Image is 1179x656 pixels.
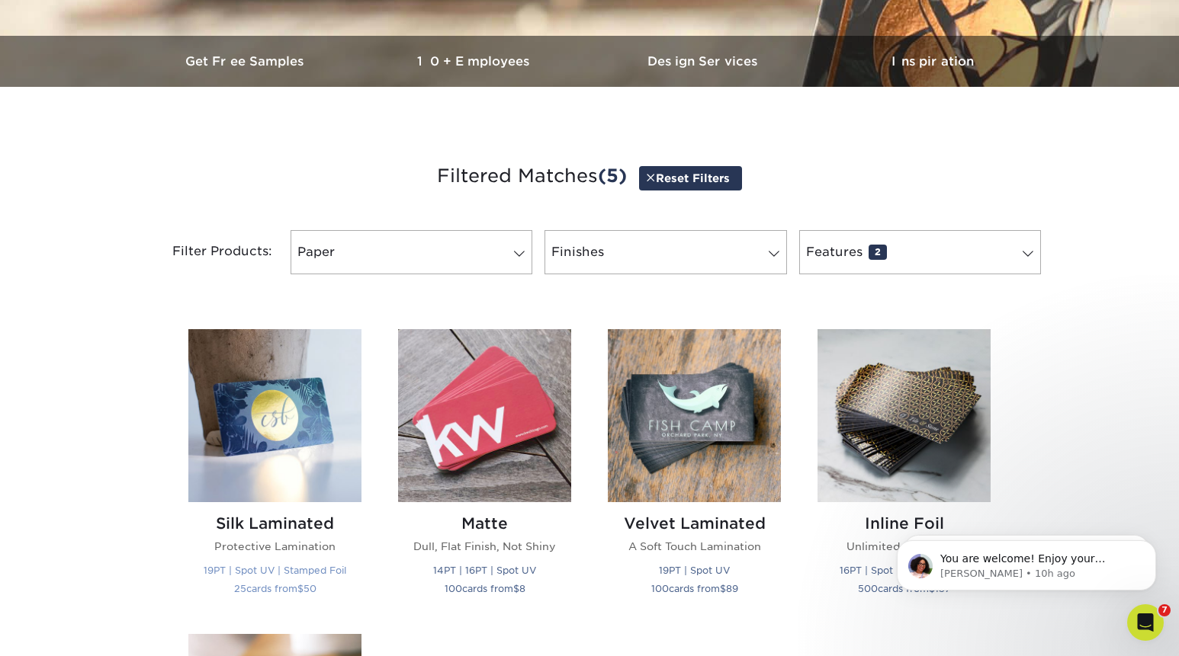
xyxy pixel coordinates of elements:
a: Inspiration [818,36,1047,87]
a: Get Free Samples [132,36,361,87]
div: Filter Products: [132,230,284,274]
span: (5) [598,165,627,187]
a: Design Services [589,36,818,87]
span: 100 [651,583,669,594]
span: $ [297,583,304,594]
small: 19PT | Spot UV | Stamped Foil [204,565,346,576]
span: 100 [445,583,462,594]
small: cards from [651,583,738,594]
a: Finishes [545,230,786,274]
span: 50 [304,583,316,594]
a: Velvet Laminated Business Cards Velvet Laminated A Soft Touch Lamination 19PT | Spot UV 100cards ... [608,329,781,615]
a: Inline Foil Business Cards Inline Foil Unlimited Foil Colors 16PT | Spot UV | Glossy UV 500cards ... [818,329,991,615]
h2: Matte [398,514,571,533]
small: 19PT | Spot UV [659,565,730,576]
a: Reset Filters [639,166,742,190]
span: 7 [1158,604,1171,616]
p: A Soft Touch Lamination [608,539,781,554]
h2: Silk Laminated [188,514,361,533]
span: 500 [858,583,878,594]
a: Features2 [799,230,1041,274]
img: Matte Business Cards [398,329,571,502]
a: Paper [291,230,532,274]
h3: Filtered Matches [143,142,1036,212]
img: Silk Laminated Business Cards [188,329,361,502]
h3: Design Services [589,54,818,69]
iframe: Intercom notifications message [874,508,1179,615]
p: Unlimited Foil Colors [818,539,991,554]
p: Protective Lamination [188,539,361,554]
span: 2 [869,245,887,260]
small: 16PT | Spot UV | Glossy UV [840,565,969,576]
h3: Inspiration [818,54,1047,69]
small: cards from [858,583,951,594]
small: cards from [445,583,525,594]
h2: Inline Foil [818,514,991,533]
h3: Get Free Samples [132,54,361,69]
iframe: Intercom live chat [1127,604,1164,641]
span: 8 [519,583,525,594]
h2: Velvet Laminated [608,514,781,533]
a: 10+ Employees [361,36,589,87]
span: 25 [234,583,246,594]
h3: 10+ Employees [361,54,589,69]
p: Dull, Flat Finish, Not Shiny [398,539,571,554]
a: Silk Laminated Business Cards Silk Laminated Protective Lamination 19PT | Spot UV | Stamped Foil ... [188,329,361,615]
span: $ [720,583,726,594]
img: Inline Foil Business Cards [818,329,991,502]
small: cards from [234,583,316,594]
a: Matte Business Cards Matte Dull, Flat Finish, Not Shiny 14PT | 16PT | Spot UV 100cards from$8 [398,329,571,615]
span: 89 [726,583,738,594]
small: 14PT | 16PT | Spot UV [433,565,536,576]
span: $ [513,583,519,594]
img: Velvet Laminated Business Cards [608,329,781,502]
